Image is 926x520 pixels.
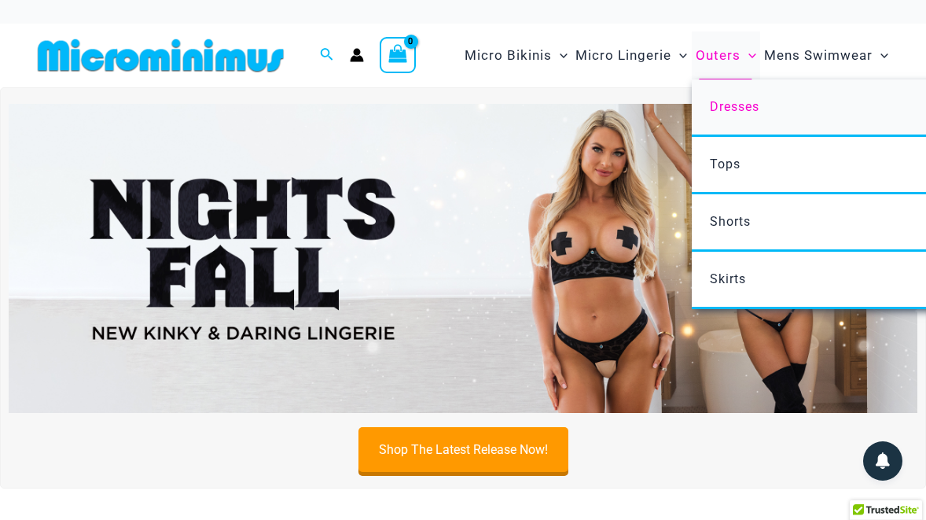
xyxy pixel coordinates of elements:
span: Dresses [710,99,759,114]
a: Micro LingerieMenu ToggleMenu Toggle [571,31,691,79]
a: Micro BikinisMenu ToggleMenu Toggle [461,31,571,79]
span: Micro Lingerie [575,35,671,76]
img: MM SHOP LOGO FLAT [31,38,290,73]
span: Menu Toggle [552,35,568,76]
span: Tops [710,157,740,171]
span: Menu Toggle [740,35,756,76]
nav: Site Navigation [458,29,895,82]
a: Search icon link [320,46,334,65]
a: View Shopping Cart, empty [380,37,416,73]
span: Shorts [710,214,751,229]
a: OutersMenu ToggleMenu Toggle [692,31,760,79]
a: Mens SwimwearMenu ToggleMenu Toggle [760,31,892,79]
img: Night's Fall Silver Leopard Pack [9,104,917,413]
span: Skirts [710,271,746,286]
span: Menu Toggle [671,35,687,76]
span: Outers [696,35,740,76]
span: Menu Toggle [873,35,888,76]
a: Shop The Latest Release Now! [358,427,568,472]
a: Account icon link [350,48,364,62]
span: Micro Bikinis [465,35,552,76]
span: Mens Swimwear [764,35,873,76]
